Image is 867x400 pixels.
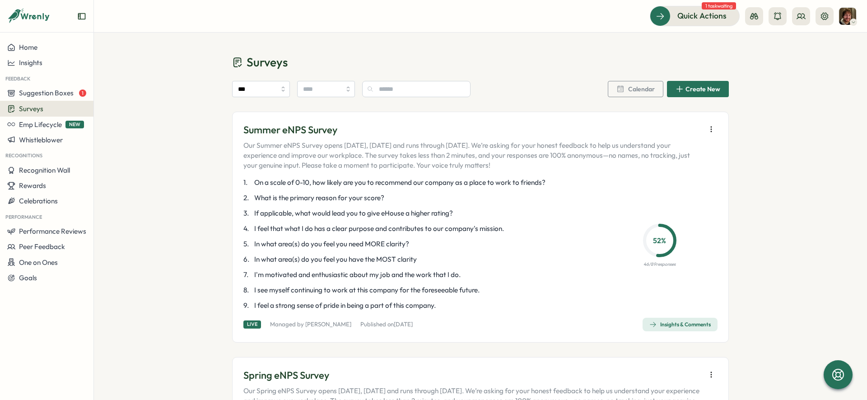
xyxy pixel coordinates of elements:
span: NEW [65,121,84,128]
span: 1 . [243,178,252,188]
p: Spring eNPS Survey [243,368,701,382]
p: Our Summer eNPS Survey opens [DATE], [DATE] and runs through [DATE]. We’re asking for your honest... [243,141,701,170]
span: 1 [79,89,86,97]
span: Goals [19,273,37,282]
span: I feel that what I do has a clear purpose and contributes to our company's mission. [254,224,504,234]
span: 5 . [243,239,252,249]
span: Suggestion Boxes [19,89,74,97]
p: 46 / 89 responses [643,261,676,268]
span: Emp Lifecycle [19,120,62,129]
span: In what area(s) do you feel you need MORE clarity? [254,239,409,249]
span: One on Ones [19,258,58,267]
span: 2 . [243,193,252,203]
button: Insights & Comments [643,318,718,331]
span: 1 task waiting [702,2,736,9]
span: Recognition Wall [19,166,70,174]
p: Summer eNPS Survey [243,123,701,137]
span: In what area(s) do you feel you have the MOST clarity [254,254,417,264]
span: 6 . [243,254,252,264]
span: On a scale of 0-10, how likely are you to recommend our company as a place to work to friends? [254,178,545,188]
a: [PERSON_NAME] [305,320,351,328]
span: Whistleblower [19,136,63,144]
button: Create New [667,81,729,97]
span: 8 . [243,285,252,295]
span: I see myself continuing to work at this company for the foreseeable future. [254,285,480,295]
span: I'm motivated and enthusiastic about my job and the work that I do. [254,270,461,280]
span: 3 . [243,208,252,218]
span: Surveys [247,54,288,70]
div: Insights & Comments [649,321,711,328]
span: 7 . [243,270,252,280]
span: Calendar [628,86,655,92]
span: What is the primary reason for your score? [254,193,384,203]
div: Live [243,320,261,328]
p: Published on [360,320,413,329]
span: Home [19,43,37,52]
span: [DATE] [394,320,413,328]
span: I feel a strong sense of pride in being a part of this company. [254,301,436,311]
p: Managed by [270,320,351,329]
span: 9 . [243,301,252,311]
span: Surveys [19,104,43,113]
span: Create New [685,86,720,92]
button: Calendar [608,81,663,97]
span: Quick Actions [677,10,727,22]
span: 4 . [243,224,252,234]
button: Expand sidebar [77,12,86,21]
button: Quick Actions [650,6,740,26]
p: 52 % [646,235,674,246]
span: Celebrations [19,197,58,205]
span: Peer Feedback [19,242,65,251]
span: If applicable, what would lead you to give eHouse a higher rating? [254,208,453,218]
span: Performance Reviews [19,227,86,235]
span: Insights [19,58,42,67]
img: Nick Lacasse [839,8,856,25]
span: Rewards [19,181,46,190]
